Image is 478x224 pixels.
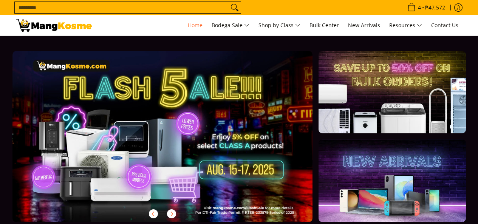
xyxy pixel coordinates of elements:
[184,15,206,36] a: Home
[385,15,426,36] a: Resources
[208,15,253,36] a: Bodega Sale
[424,5,446,10] span: ₱47,572
[258,21,300,30] span: Shop by Class
[255,15,304,36] a: Shop by Class
[309,22,339,29] span: Bulk Center
[427,15,462,36] a: Contact Us
[348,22,380,29] span: New Arrivals
[431,22,458,29] span: Contact Us
[229,2,241,13] button: Search
[188,22,203,29] span: Home
[306,15,343,36] a: Bulk Center
[212,21,249,30] span: Bodega Sale
[16,19,92,32] img: Mang Kosme: Your Home Appliances Warehouse Sale Partner!
[344,15,384,36] a: New Arrivals
[417,5,422,10] span: 4
[163,205,180,222] button: Next
[405,3,447,12] span: •
[145,205,162,222] button: Previous
[99,15,462,36] nav: Main Menu
[389,21,422,30] span: Resources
